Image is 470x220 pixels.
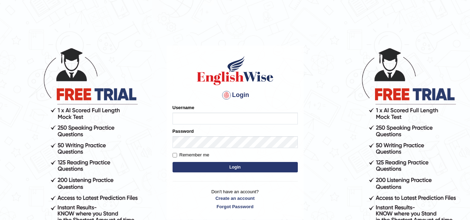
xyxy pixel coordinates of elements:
[173,203,298,210] a: Forgot Password
[173,90,298,101] h4: Login
[196,55,275,86] img: Logo of English Wise sign in for intelligent practice with AI
[173,188,298,210] p: Don't have an account?
[173,162,298,172] button: Login
[173,128,194,135] label: Password
[173,195,298,202] a: Create an account
[173,152,209,158] label: Remember me
[173,104,194,111] label: Username
[173,153,177,157] input: Remember me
